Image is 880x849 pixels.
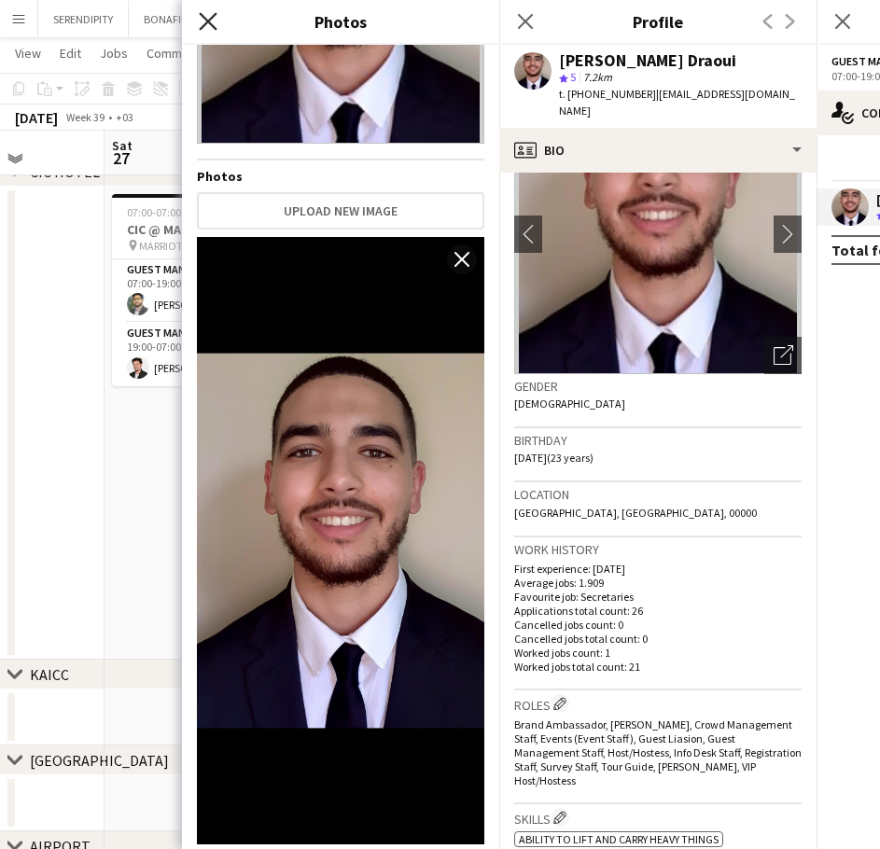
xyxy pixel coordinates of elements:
[514,506,757,520] span: [GEOGRAPHIC_DATA], [GEOGRAPHIC_DATA], 00000
[559,87,656,101] span: t. [PHONE_NUMBER]
[112,194,321,386] app-job-card: 07:00-07:00 (24h) (Sun)2/2CIC @ MARRIOTT DQ RIYADH MARRIOTT DQ RIYADH2 RolesGuest Management Staf...
[514,378,802,395] h3: Gender
[139,239,244,253] span: MARRIOTT DQ RIYADH
[15,108,58,127] div: [DATE]
[764,337,802,374] div: Open photos pop-in
[514,808,802,828] h3: Skills
[112,259,321,323] app-card-role: Guest Management Staff1/107:00-19:00 (12h)[PERSON_NAME]
[147,45,189,62] span: Comms
[30,665,69,684] div: KAICC
[514,717,802,787] span: Brand Ambassador, [PERSON_NAME], Crowd Management Staff, Events (Event Staff), Guest Liasion, Gue...
[514,541,802,558] h3: Work history
[15,45,41,62] span: View
[499,128,817,173] div: Bio
[514,451,594,465] span: [DATE] (23 years)
[514,590,802,604] p: Favourite job: Secretaries
[514,632,802,646] p: Cancelled jobs total count: 0
[100,45,128,62] span: Jobs
[129,1,210,37] button: BONAFIDE
[127,205,236,219] span: 07:00-07:00 (24h) (Sun)
[92,41,135,65] a: Jobs
[52,41,89,65] a: Edit
[116,110,133,124] div: +03
[559,87,795,118] span: | [EMAIL_ADDRESS][DOMAIN_NAME]
[197,237,484,843] img: Crew photo 956402
[519,832,719,846] span: Ability to lift and carry heavy things
[514,576,802,590] p: Average jobs: 1.909
[197,192,484,230] button: Upload new image
[112,323,321,386] app-card-role: Guest Management Staff1/119:00-07:00 (12h)[PERSON_NAME]
[514,486,802,503] h3: Location
[559,52,736,69] div: [PERSON_NAME] Draoui
[514,562,802,576] p: First experience: [DATE]
[139,41,196,65] a: Comms
[580,70,616,84] span: 7.2km
[514,94,802,374] img: Crew avatar or photo
[514,618,802,632] p: Cancelled jobs count: 0
[112,137,133,154] span: Sat
[7,41,49,65] a: View
[112,221,321,238] h3: CIC @ MARRIOTT DQ RIYADH
[60,45,81,62] span: Edit
[62,110,108,124] span: Week 39
[197,168,484,185] h4: Photos
[38,1,129,37] button: SERENDIPITY
[499,9,817,34] h3: Profile
[514,604,802,618] p: Applications total count: 26
[514,694,802,714] h3: Roles
[182,9,499,34] h3: Photos
[514,397,625,411] span: [DEMOGRAPHIC_DATA]
[514,660,802,674] p: Worked jobs total count: 21
[109,147,133,169] span: 27
[570,70,576,84] span: 5
[514,646,802,660] p: Worked jobs count: 1
[30,751,169,770] div: [GEOGRAPHIC_DATA]
[514,432,802,449] h3: Birthday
